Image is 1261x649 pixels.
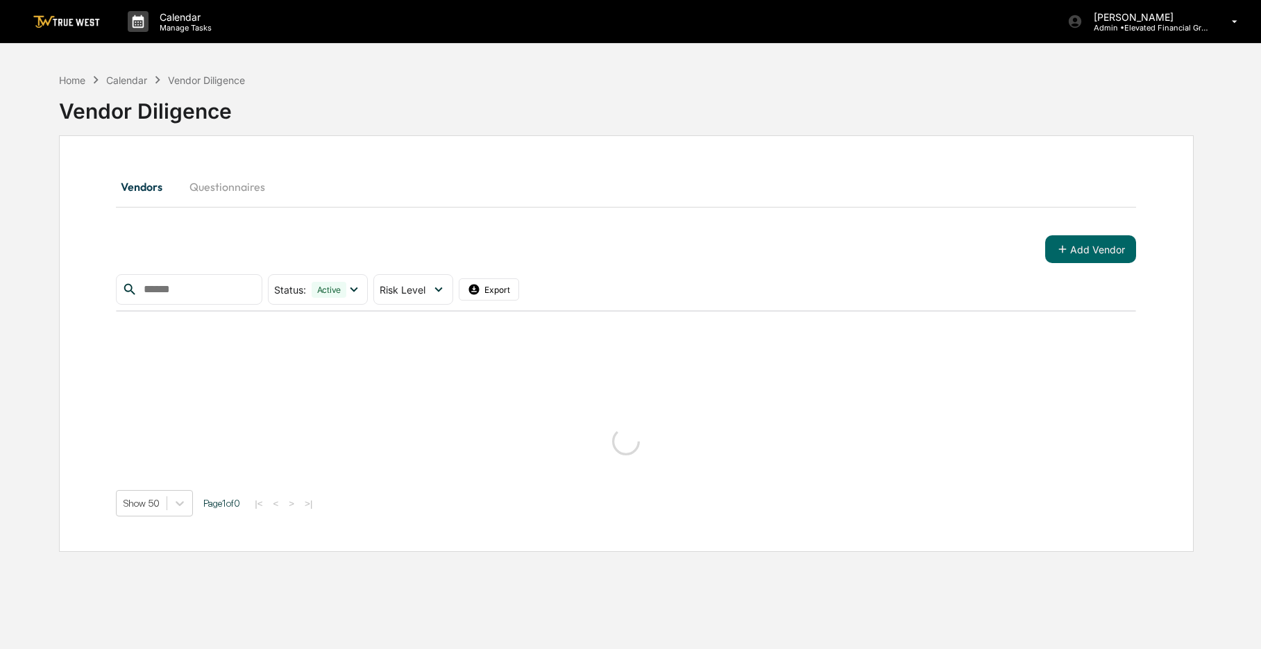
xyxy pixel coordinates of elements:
span: Page 1 of 0 [203,498,240,509]
div: Vendor Diligence [59,87,1194,124]
p: [PERSON_NAME] [1083,11,1212,23]
div: Home [59,74,85,86]
div: Calendar [106,74,147,86]
p: Calendar [149,11,219,23]
span: Risk Level [380,284,425,296]
img: logo [33,15,100,28]
button: Add Vendor [1045,235,1136,263]
div: Vendor Diligence [168,74,245,86]
button: |< [251,498,266,509]
button: >| [301,498,316,509]
p: Admin • Elevated Financial Group [1083,23,1212,33]
button: Vendors [116,170,178,203]
button: Questionnaires [178,170,276,203]
p: Manage Tasks [149,23,219,33]
button: > [285,498,298,509]
button: Export [459,278,520,301]
div: secondary tabs example [116,170,1136,203]
button: < [269,498,283,509]
div: Active [312,282,347,298]
span: Status : [274,284,306,296]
